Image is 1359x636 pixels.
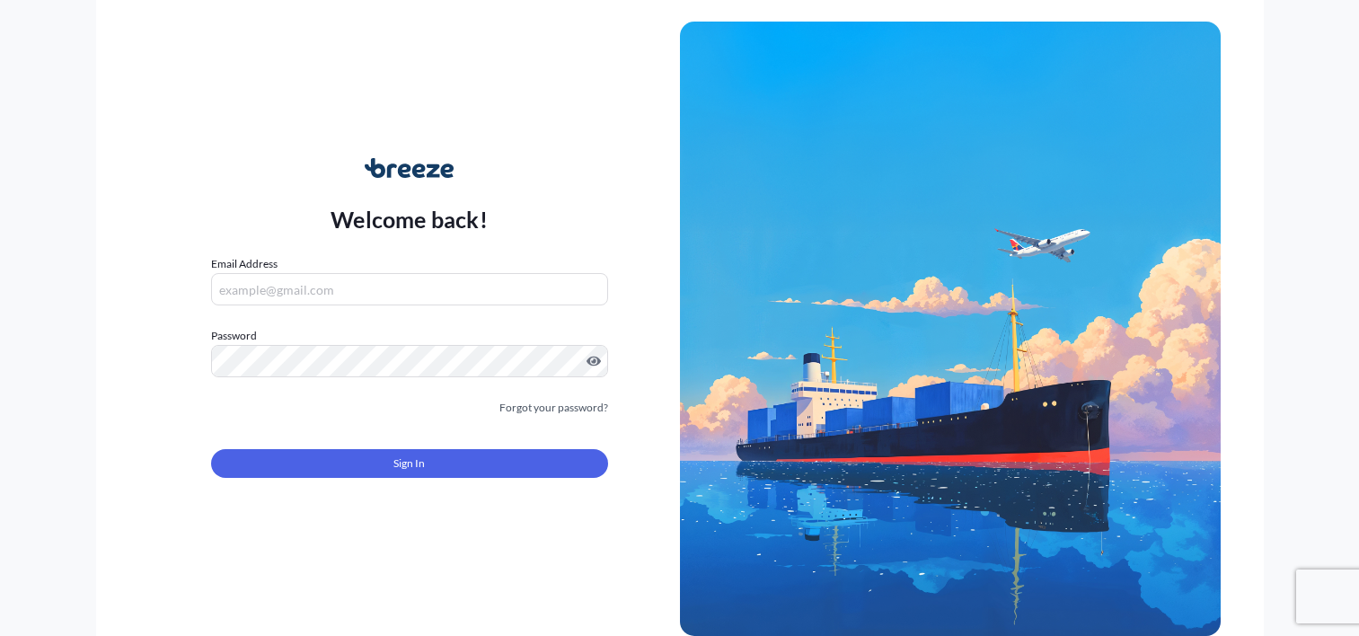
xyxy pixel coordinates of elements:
span: Sign In [393,455,425,473]
img: Ship illustration [680,22,1221,636]
label: Password [211,327,608,345]
a: Forgot your password? [499,399,608,417]
label: Email Address [211,255,278,273]
input: example@gmail.com [211,273,608,305]
p: Welcome back! [331,205,488,234]
button: Sign In [211,449,608,478]
button: Show password [587,354,601,368]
